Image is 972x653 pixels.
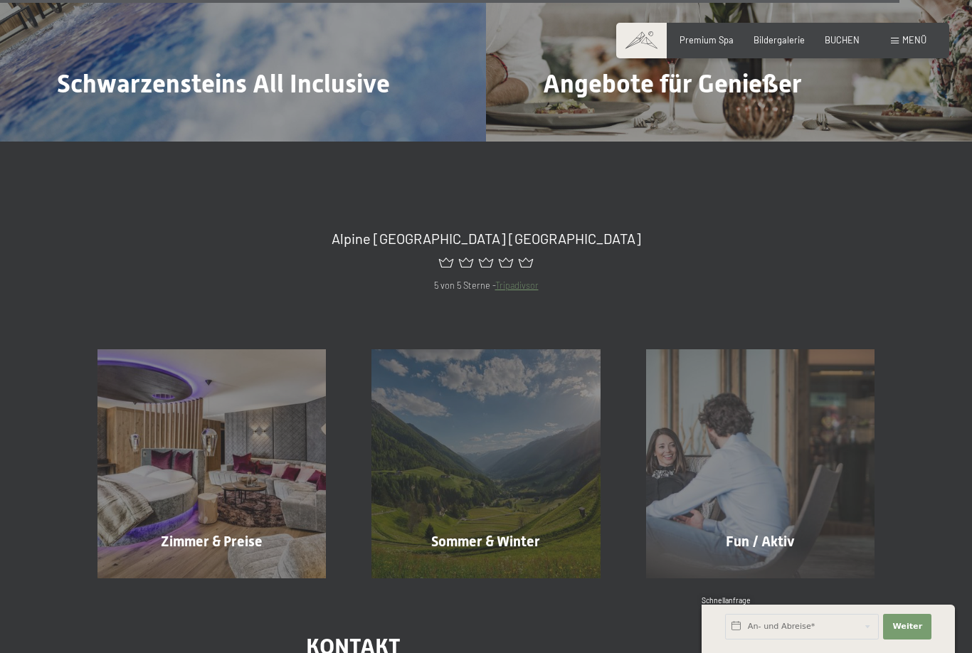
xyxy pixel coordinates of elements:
[349,349,623,578] a: Wellnesshotel Südtirol SCHWARZENSTEIN - Wellnessurlaub in den Alpen, Wandern und Wellness Sommer ...
[431,533,540,550] span: Sommer & Winter
[754,34,805,46] a: Bildergalerie
[97,278,875,292] p: 5 von 5 Sterne -
[75,349,349,578] a: Wellnesshotel Südtirol SCHWARZENSTEIN - Wellnessurlaub in den Alpen, Wandern und Wellness Zimmer ...
[680,34,734,46] a: Premium Spa
[883,614,931,639] button: Weiter
[332,230,641,247] span: Alpine [GEOGRAPHIC_DATA] [GEOGRAPHIC_DATA]
[892,621,922,632] span: Weiter
[543,69,802,99] span: Angebote für Genießer
[161,533,263,550] span: Zimmer & Preise
[495,280,539,291] a: Tripadivsor
[726,533,795,550] span: Fun / Aktiv
[825,34,860,46] a: BUCHEN
[623,349,897,578] a: Wellnesshotel Südtirol SCHWARZENSTEIN - Wellnessurlaub in den Alpen, Wandern und Wellness Fun / A...
[702,596,751,605] span: Schnellanfrage
[57,69,390,99] span: Schwarzensteins All Inclusive
[902,34,926,46] span: Menü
